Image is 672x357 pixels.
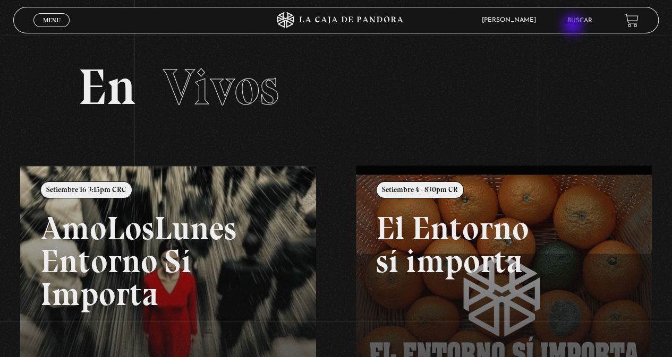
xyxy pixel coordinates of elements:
[163,57,279,117] span: Vivos
[567,18,592,24] a: Buscar
[477,17,547,23] span: [PERSON_NAME]
[624,13,639,28] a: View your shopping cart
[39,26,64,33] span: Cerrar
[43,17,61,23] span: Menu
[78,62,594,112] h2: En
